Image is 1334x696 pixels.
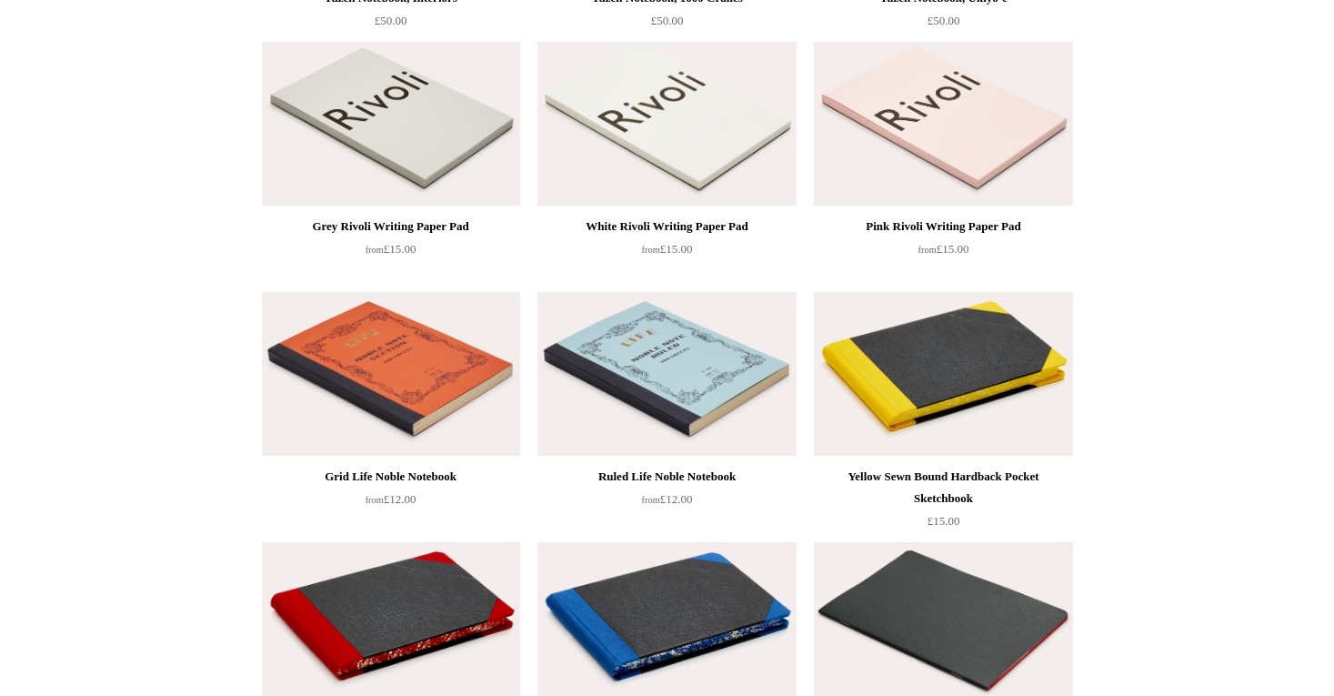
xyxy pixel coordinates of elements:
[375,14,407,27] span: £50.00
[642,495,660,505] span: from
[366,492,416,506] span: £12.00
[537,292,796,456] img: Ruled Life Noble Notebook
[918,245,937,255] span: from
[366,245,384,255] span: from
[918,242,969,256] span: £15.00
[537,42,796,206] img: White Rivoli Writing Paper Pad
[542,216,791,237] div: White Rivoli Writing Paper Pad
[814,466,1072,540] a: Yellow Sewn Bound Hardback Pocket Sketchbook £15.00
[814,216,1072,290] a: Pink Rivoli Writing Paper Pad from£15.00
[262,42,520,206] a: Grey Rivoli Writing Paper Pad Grey Rivoli Writing Paper Pad
[537,42,796,206] a: White Rivoli Writing Paper Pad White Rivoli Writing Paper Pad
[366,242,416,256] span: £15.00
[814,292,1072,456] img: Yellow Sewn Bound Hardback Pocket Sketchbook
[262,466,520,540] a: Grid Life Noble Notebook from£12.00
[818,216,1068,237] div: Pink Rivoli Writing Paper Pad
[266,466,516,488] div: Grid Life Noble Notebook
[814,42,1072,206] img: Pink Rivoli Writing Paper Pad
[537,292,796,456] a: Ruled Life Noble Notebook Ruled Life Noble Notebook
[537,466,796,540] a: Ruled Life Noble Notebook from£12.00
[542,466,791,488] div: Ruled Life Noble Notebook
[928,514,960,528] span: £15.00
[818,466,1068,509] div: Yellow Sewn Bound Hardback Pocket Sketchbook
[814,42,1072,206] a: Pink Rivoli Writing Paper Pad Pink Rivoli Writing Paper Pad
[266,216,516,237] div: Grey Rivoli Writing Paper Pad
[651,14,684,27] span: £50.00
[928,14,960,27] span: £50.00
[642,245,660,255] span: from
[262,42,520,206] img: Grey Rivoli Writing Paper Pad
[642,242,693,256] span: £15.00
[366,495,384,505] span: from
[262,292,520,456] img: Grid Life Noble Notebook
[262,216,520,290] a: Grey Rivoli Writing Paper Pad from£15.00
[642,492,693,506] span: £12.00
[262,292,520,456] a: Grid Life Noble Notebook Grid Life Noble Notebook
[814,292,1072,456] a: Yellow Sewn Bound Hardback Pocket Sketchbook Yellow Sewn Bound Hardback Pocket Sketchbook
[537,216,796,290] a: White Rivoli Writing Paper Pad from£15.00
